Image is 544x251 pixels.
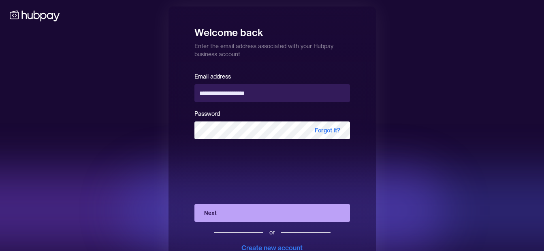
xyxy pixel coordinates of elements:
span: Forgot it? [305,121,350,139]
h1: Welcome back [194,21,350,39]
div: or [269,228,275,236]
p: Enter the email address associated with your Hubpay business account [194,39,350,58]
label: Email address [194,73,231,80]
label: Password [194,110,220,117]
button: Next [194,204,350,222]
